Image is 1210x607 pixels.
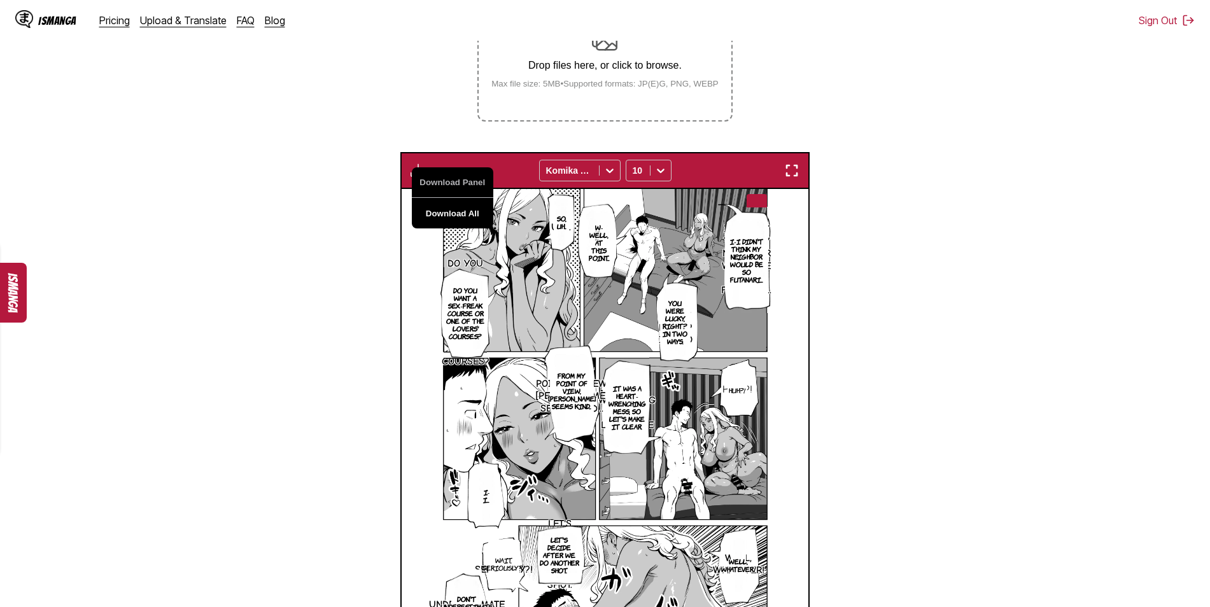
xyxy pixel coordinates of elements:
p: Let's decide after we do another shot. [537,515,584,594]
p: Do you want a sex-freak course or one of the lovers' courses? [439,255,492,370]
p: W-Well, at this point... [584,221,614,264]
p: It was a heart-wrenching mess, so let's make it clear. [605,382,649,433]
p: I-I... [478,485,495,506]
p: Let's decide after we do another shot. [537,533,582,576]
p: Do you want a sex-freak course or one of the lovers' courses? [444,284,488,342]
a: Pricing [99,14,130,27]
img: Download translated images [411,163,426,178]
p: I-I didn't think my neighbor would be so futanari... [725,235,768,286]
p: From my point of view, [PERSON_NAME] seems kind... [533,363,611,417]
img: IsManga Logo [15,10,33,28]
a: Blog [265,14,285,27]
img: Enter fullscreen [784,163,799,178]
div: IsManga [38,15,76,27]
a: IsManga LogoIsManga [15,10,99,31]
p: Drop files here, or click to browse. [481,60,729,71]
p: You were lucky, right? In two ways. [660,297,691,347]
p: Huh?! [720,381,755,398]
button: Download All [412,198,493,228]
p: So, uh... [554,212,569,232]
p: From my point of view, [PERSON_NAME] seems kind... [545,369,598,412]
p: Well, whatever! [719,555,758,575]
p: Wait, seriously?! [472,549,535,578]
p: So, uh... [549,207,573,236]
p: W-Well, at this point... [581,209,618,275]
p: You were lucky, right? In two ways. [656,283,695,361]
button: Download Panel [412,167,493,198]
a: FAQ [237,14,255,27]
img: Sign out [1182,14,1195,27]
p: Well, whatever! [710,550,767,579]
p: Wait, seriously?! [480,554,527,574]
p: Huh?! [726,384,748,396]
a: Upload & Translate [140,14,227,27]
small: Max file size: 5MB • Supported formats: JP(E)G, PNG, WEBP [481,79,729,88]
p: I-I didn't think my neighbor would be so futanari... [719,221,774,299]
button: Sign Out [1139,14,1195,27]
button: Download icon [747,194,767,214]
